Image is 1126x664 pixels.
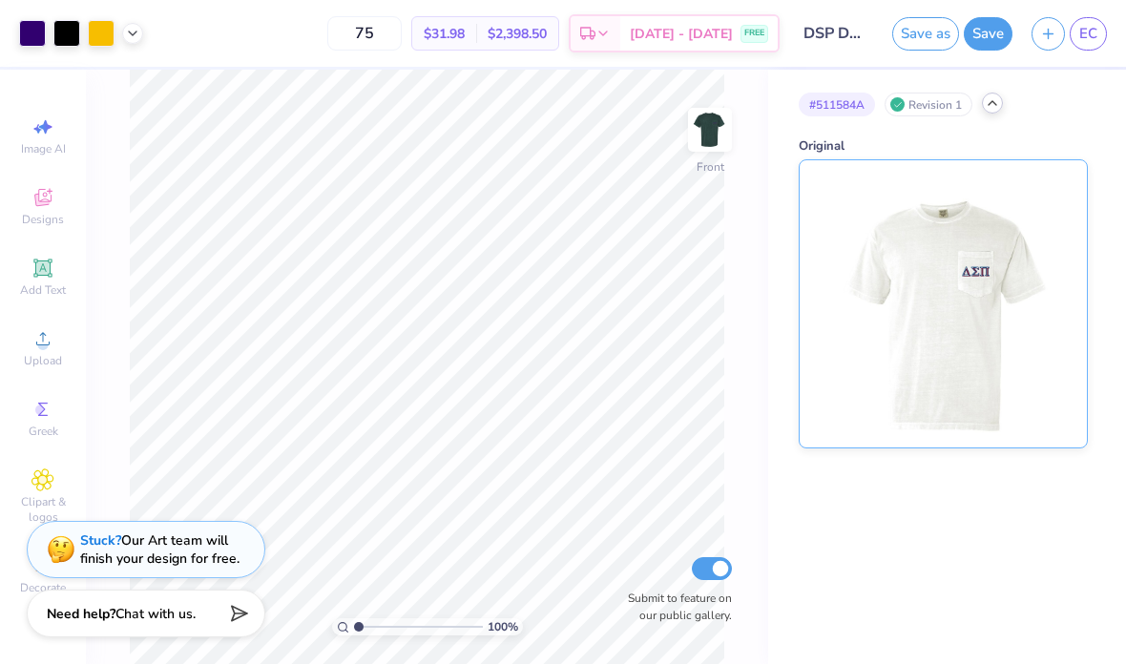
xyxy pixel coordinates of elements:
[799,137,1088,156] div: Original
[29,424,58,439] span: Greek
[885,93,972,116] div: Revision 1
[24,353,62,368] span: Upload
[20,580,66,595] span: Decorate
[630,24,733,44] span: [DATE] - [DATE]
[964,17,1012,51] button: Save
[1079,23,1097,45] span: EC
[789,14,883,52] input: Untitled Design
[1070,17,1107,51] a: EC
[22,212,64,227] span: Designs
[47,605,115,623] strong: Need help?
[892,17,959,51] button: Save as
[115,605,196,623] span: Chat with us.
[21,141,66,156] span: Image AI
[617,590,732,624] label: Submit to feature on our public gallery.
[424,24,465,44] span: $31.98
[691,111,729,149] img: Front
[799,93,875,116] div: # 511584A
[327,16,402,51] input: – –
[697,158,724,176] div: Front
[744,27,764,40] span: FREE
[488,24,547,44] span: $2,398.50
[20,282,66,298] span: Add Text
[80,531,240,568] div: Our Art team will finish your design for free.
[80,531,121,550] strong: Stuck?
[488,618,518,635] span: 100 %
[10,494,76,525] span: Clipart & logos
[824,160,1061,447] img: Original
